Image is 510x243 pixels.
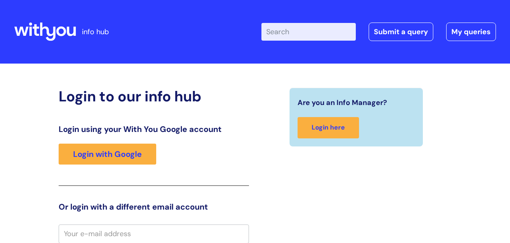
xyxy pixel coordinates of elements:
h3: Or login with a different email account [59,202,249,212]
a: Submit a query [369,23,433,41]
h2: Login to our info hub [59,88,249,105]
a: My queries [446,23,496,41]
p: info hub [82,25,109,38]
span: Are you an Info Manager? [298,96,387,109]
input: Search [261,23,356,41]
h3: Login using your With You Google account [59,124,249,134]
a: Login with Google [59,144,156,165]
input: Your e-mail address [59,224,249,243]
a: Login here [298,117,359,138]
